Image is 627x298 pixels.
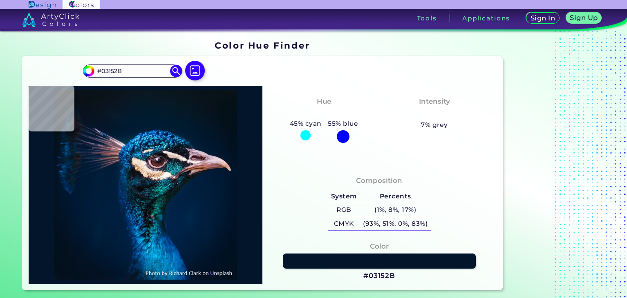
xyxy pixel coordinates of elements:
[328,203,360,217] h5: RGB
[462,15,510,21] h3: Applications
[185,61,205,80] img: icon picture
[421,120,448,130] h5: 7% grey
[328,217,360,231] h5: CMYK
[215,39,310,51] h1: Color Hue Finder
[94,66,170,77] input: type color..
[528,13,558,23] a: Sign In
[363,271,395,281] h3: #03152B
[22,12,80,27] img: logo_artyclick_colors_white.svg
[360,190,430,203] h5: Percents
[360,217,430,231] h5: (93%, 51%, 0%, 83%)
[328,190,360,203] h5: System
[370,240,389,252] h4: Color
[360,203,430,217] h5: (1%, 8%, 17%)
[170,65,182,77] img: icon search
[325,118,361,129] h5: 55% blue
[417,15,437,21] h3: Tools
[287,118,325,129] h5: 45% cyan
[356,175,402,187] h4: Composition
[29,1,56,9] img: ArtyClick Design logo
[417,109,452,118] h3: Vibrant
[301,109,347,118] h3: Cyan-Blue
[419,96,450,107] h4: Intensity
[532,15,554,21] h5: Sign In
[317,96,331,107] h4: Hue
[571,15,597,21] h5: Sign Up
[33,90,258,280] img: img_pavlin.jpg
[568,13,600,23] a: Sign Up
